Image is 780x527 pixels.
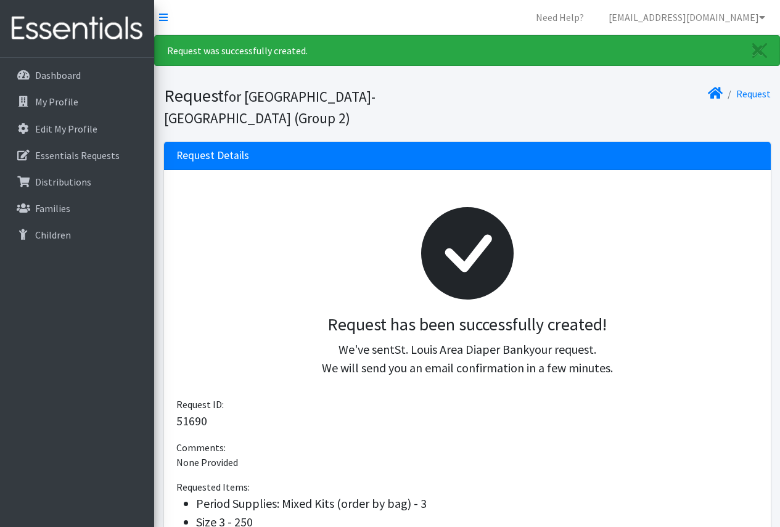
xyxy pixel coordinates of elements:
a: My Profile [5,89,149,114]
a: [EMAIL_ADDRESS][DOMAIN_NAME] [599,5,775,30]
h3: Request has been successfully created! [186,314,749,335]
a: Close [740,36,779,65]
img: HumanEssentials [5,8,149,49]
span: None Provided [176,456,238,468]
a: Families [5,196,149,221]
span: St. Louis Area Diaper Bank [395,341,529,357]
a: Need Help? [526,5,594,30]
a: Distributions [5,170,149,194]
a: Request [736,88,771,100]
p: Children [35,229,71,241]
span: Comments: [176,441,226,454]
div: Request was successfully created. [154,35,780,66]
p: We've sent your request. We will send you an email confirmation in a few minutes. [186,340,749,377]
p: Essentials Requests [35,149,120,161]
small: for [GEOGRAPHIC_DATA]-[GEOGRAPHIC_DATA] (Group 2) [164,88,376,127]
p: 51690 [176,412,758,430]
p: Edit My Profile [35,123,97,135]
p: Families [35,202,70,214]
h1: Request [164,85,463,128]
span: Request ID: [176,398,224,411]
p: My Profile [35,96,78,108]
a: Edit My Profile [5,116,149,141]
li: Period Supplies: Mixed Kits (order by bag) - 3 [196,494,758,513]
p: Distributions [35,176,91,188]
a: Essentials Requests [5,143,149,168]
p: Dashboard [35,69,81,81]
span: Requested Items: [176,481,250,493]
h3: Request Details [176,149,249,162]
a: Dashboard [5,63,149,88]
a: Children [5,223,149,247]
